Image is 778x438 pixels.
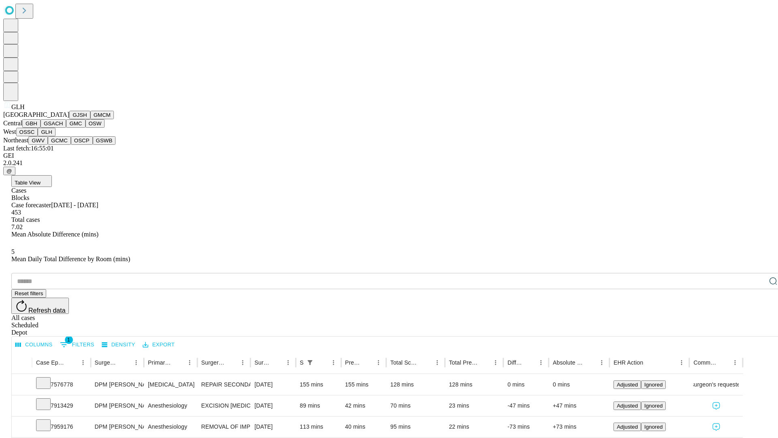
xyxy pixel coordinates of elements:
div: 7576778 [36,374,87,395]
button: Expand [16,378,28,392]
button: GBH [22,119,41,128]
div: 1 active filter [304,357,316,368]
div: Surgeon Name [95,359,118,366]
button: GSACH [41,119,66,128]
button: OSSC [16,128,38,136]
button: Menu [237,357,248,368]
div: GEI [3,152,775,159]
button: Refresh data [11,298,69,314]
span: Mean Daily Total Difference by Room (mins) [11,255,130,262]
div: 7913429 [36,395,87,416]
div: Total Scheduled Duration [390,359,419,366]
div: 89 mins [300,395,337,416]
button: GSWB [93,136,116,145]
div: 7959176 [36,417,87,437]
button: GWV [28,136,48,145]
button: Reset filters [11,289,46,298]
div: +73 mins [553,417,605,437]
div: 113 mins [300,417,337,437]
button: Menu [282,357,294,368]
button: Menu [490,357,501,368]
span: Adjusted [617,382,638,388]
div: 128 mins [390,374,441,395]
div: [DATE] [254,374,292,395]
button: Sort [479,357,490,368]
div: 70 mins [390,395,441,416]
button: Menu [184,357,195,368]
span: @ [6,168,12,174]
button: Sort [524,357,535,368]
div: Difference [507,359,523,366]
span: 453 [11,209,21,216]
div: Case Epic Id [36,359,65,366]
div: Surgery Name [201,359,225,366]
span: Total cases [11,216,40,223]
div: 155 mins [300,374,337,395]
button: Ignored [641,380,666,389]
span: [GEOGRAPHIC_DATA] [3,111,69,118]
div: [MEDICAL_DATA] [148,374,193,395]
span: Ignored [644,424,663,430]
button: Show filters [58,338,96,351]
div: REPAIR SECONDARY LIGAMENT ANKLE COLLATERAL [201,374,246,395]
div: DPM [PERSON_NAME] [PERSON_NAME] Dpm [95,374,140,395]
span: Reset filters [15,290,43,296]
div: 0 mins [507,374,545,395]
span: [DATE] - [DATE] [51,202,98,208]
button: Density [100,339,137,351]
div: 0 mins [553,374,605,395]
div: Used surgeon's requested time [693,374,738,395]
button: Ignored [641,401,666,410]
div: Anesthesiology [148,395,193,416]
div: Surgery Date [254,359,270,366]
button: Sort [173,357,184,368]
button: Sort [271,357,282,368]
button: Sort [644,357,655,368]
button: OSCP [71,136,93,145]
div: Total Predicted Duration [449,359,478,366]
button: Sort [718,357,729,368]
button: Ignored [641,423,666,431]
button: Adjusted [613,401,641,410]
span: Ignored [644,382,663,388]
button: Export [141,339,177,351]
button: Menu [676,357,687,368]
span: Northeast [3,137,28,144]
span: West [3,128,16,135]
button: GMCM [90,111,114,119]
div: 40 mins [345,417,383,437]
span: 1 [65,336,73,344]
div: 128 mins [449,374,500,395]
button: Menu [77,357,89,368]
button: Sort [420,357,432,368]
div: Comments [693,359,717,366]
button: Menu [432,357,443,368]
div: DPM [PERSON_NAME] [PERSON_NAME] Dpm [95,417,140,437]
button: Sort [316,357,328,368]
div: [DATE] [254,395,292,416]
button: GJSH [69,111,90,119]
button: Expand [16,399,28,413]
div: Predicted In Room Duration [345,359,361,366]
span: Adjusted [617,403,638,409]
button: Menu [328,357,339,368]
button: Menu [535,357,547,368]
button: Menu [596,357,607,368]
button: Expand [16,420,28,434]
div: Absolute Difference [553,359,584,366]
span: Adjusted [617,424,638,430]
div: Scheduled In Room Duration [300,359,304,366]
div: DPM [PERSON_NAME] [PERSON_NAME] Dpm [95,395,140,416]
button: Show filters [304,357,316,368]
span: Refresh data [28,307,66,314]
div: 155 mins [345,374,383,395]
div: EXCISION [MEDICAL_DATA] [MEDICAL_DATA] SCALP NECK [201,395,246,416]
span: Case forecaster [11,202,51,208]
button: Table View [11,175,52,187]
button: Menu [373,357,384,368]
span: Used surgeon's requested time [676,374,756,395]
span: 7.02 [11,223,23,230]
div: 2.0.241 [3,159,775,167]
button: Menu [729,357,741,368]
span: 5 [11,248,15,255]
